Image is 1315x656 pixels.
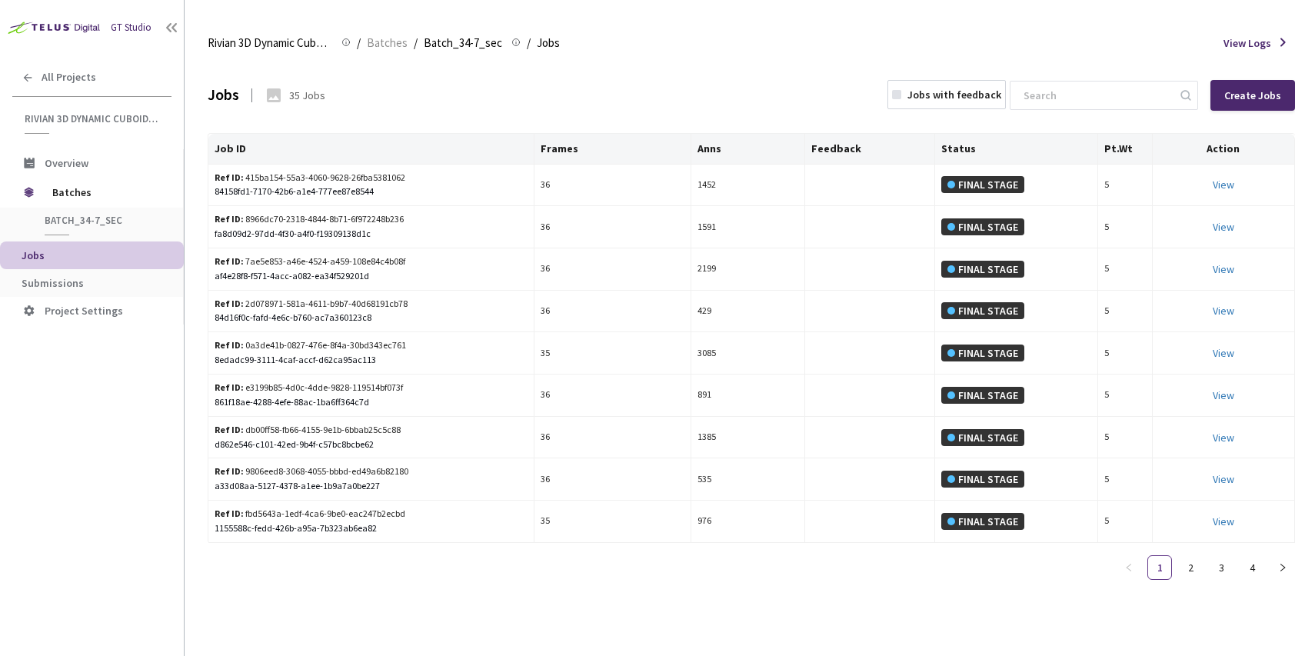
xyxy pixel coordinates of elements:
td: 5 [1098,332,1153,375]
li: / [527,34,531,52]
b: Ref ID: [215,508,244,519]
div: GT Studio [111,21,151,35]
td: 36 [534,248,691,291]
td: 5 [1098,165,1153,207]
th: Job ID [208,134,534,165]
th: Status [935,134,1098,165]
td: 5 [1098,501,1153,543]
td: 35 [534,501,691,543]
span: Batches [52,177,158,208]
td: 5 [1098,458,1153,501]
li: Next Page [1270,555,1295,580]
li: 4 [1240,555,1264,580]
td: 36 [534,458,691,501]
td: 5 [1098,417,1153,459]
span: Batches [367,34,408,52]
b: Ref ID: [215,298,244,309]
div: d862e546-c101-42ed-9b4f-c57bc8bcbe62 [215,438,528,452]
button: right [1270,555,1295,580]
button: left [1117,555,1141,580]
div: Jobs with feedback [907,87,1001,102]
span: All Projects [42,71,96,84]
b: Ref ID: [215,424,244,435]
span: Submissions [22,276,84,290]
div: 35 Jobs [289,88,325,103]
td: 429 [691,291,805,333]
div: a33d08aa-5127-4378-a1ee-1b9a7a0be227 [215,479,528,494]
b: Ref ID: [215,171,244,183]
a: View [1213,304,1234,318]
a: View [1213,178,1234,191]
td: 891 [691,375,805,417]
input: Search [1014,82,1178,109]
td: 5 [1098,291,1153,333]
div: e3199b85-4d0c-4dde-9828-119514bf073f [215,381,411,395]
a: View [1213,346,1234,360]
a: View [1213,514,1234,528]
span: Jobs [22,248,45,262]
a: 2 [1179,556,1202,579]
td: 36 [534,417,691,459]
div: 7ae5e853-a46e-4524-a459-108e84c4b08f [215,255,411,269]
a: 3 [1210,556,1233,579]
div: FINAL STAGE [941,345,1024,361]
div: 0a3de41b-0827-476e-8f4a-30bd343ec761 [215,338,411,353]
b: Ref ID: [215,339,244,351]
div: FINAL STAGE [941,471,1024,488]
b: Ref ID: [215,465,244,477]
td: 1591 [691,206,805,248]
div: 2d078971-581a-4611-b9b7-40d68191cb78 [215,297,411,311]
a: 1 [1148,556,1171,579]
td: 535 [691,458,805,501]
div: af4e28f8-f571-4acc-a082-ea34f529201d [215,269,528,284]
span: Rivian 3D Dynamic Cuboids[2024-25] [25,112,162,125]
td: 35 [534,332,691,375]
span: Overview [45,156,88,170]
td: 976 [691,501,805,543]
div: 8966dc70-2318-4844-8b71-6f972248b236 [215,212,411,227]
a: 4 [1240,556,1263,579]
b: Ref ID: [215,381,244,393]
div: 9806eed8-3068-4055-bbbd-ed49a6b82180 [215,465,411,479]
td: 36 [534,291,691,333]
span: Project Settings [45,304,123,318]
span: View Logs [1223,35,1271,51]
span: Batch_34-7_sec [45,214,158,227]
div: FINAL STAGE [941,302,1024,319]
span: left [1124,563,1134,572]
span: Jobs [537,34,560,52]
div: 84158fd1-7170-42b6-a1e4-777ee87e8544 [215,185,528,199]
div: 861f18ae-4288-4efe-88ac-1ba6ff364c7d [215,395,528,410]
div: fbd5643a-1edf-4ca6-9be0-eac247b2ecbd [215,507,411,521]
li: 1 [1147,555,1172,580]
div: 8edadc99-3111-4caf-accf-d62ca95ac113 [215,353,528,368]
td: 36 [534,165,691,207]
th: Pt.Wt [1098,134,1153,165]
div: db00ff58-fb66-4155-9e1b-6bbab25c5c88 [215,423,411,438]
div: fa8d09d2-97dd-4f30-a4f0-f19309138d1c [215,227,528,241]
td: 5 [1098,206,1153,248]
a: View [1213,262,1234,276]
td: 36 [534,206,691,248]
th: Frames [534,134,691,165]
a: View [1213,431,1234,445]
div: FINAL STAGE [941,387,1024,404]
td: 36 [534,375,691,417]
td: 5 [1098,375,1153,417]
a: View [1213,220,1234,234]
div: FINAL STAGE [941,261,1024,278]
div: Jobs [208,84,239,106]
div: FINAL STAGE [941,513,1024,530]
td: 1452 [691,165,805,207]
span: Rivian 3D Dynamic Cuboids[2024-25] [208,34,332,52]
th: Feedback [805,134,936,165]
td: 5 [1098,248,1153,291]
div: FINAL STAGE [941,176,1024,193]
li: Previous Page [1117,555,1141,580]
td: 3085 [691,332,805,375]
div: 1155588c-fedd-426b-a95a-7b323ab6ea82 [215,521,528,536]
a: View [1213,388,1234,402]
div: 415ba154-55a3-4060-9628-26fba5381062 [215,171,411,185]
div: FINAL STAGE [941,429,1024,446]
li: / [414,34,418,52]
